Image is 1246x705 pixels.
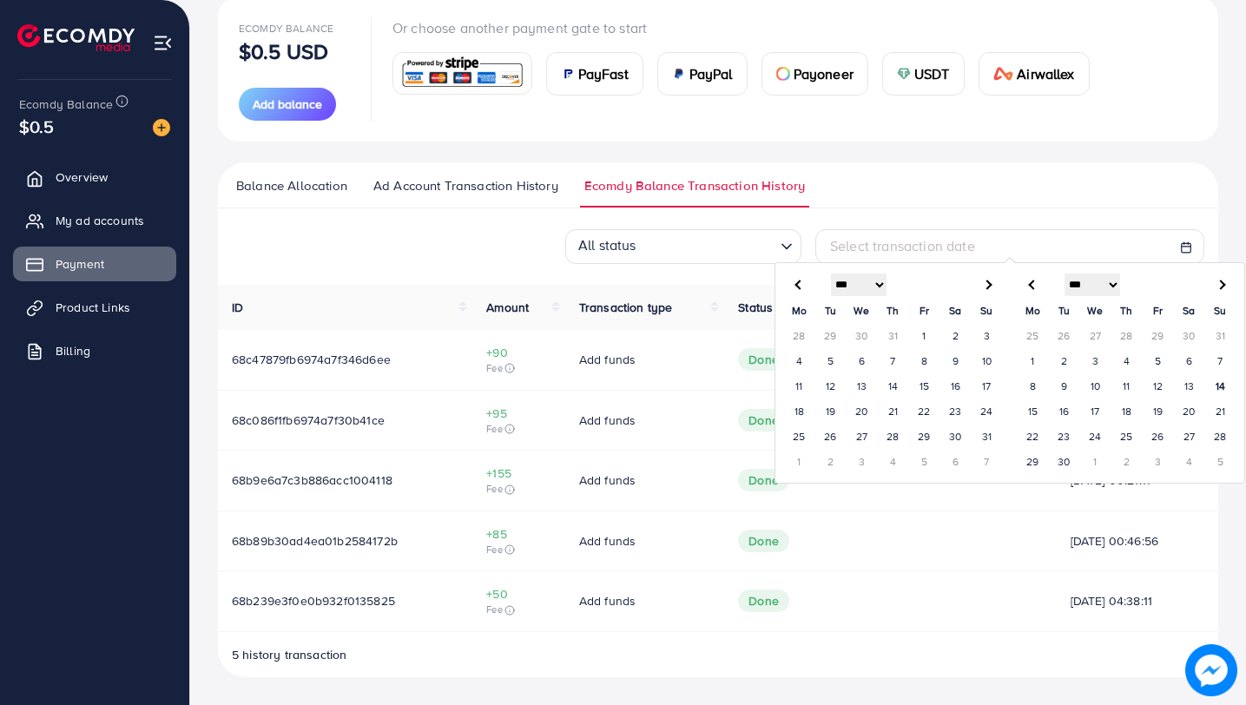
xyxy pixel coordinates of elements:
span: +90 [486,344,551,361]
span: Add funds [579,412,636,429]
td: 24 [1080,425,1111,450]
td: 1 [1080,450,1111,475]
td: 3 [847,450,878,475]
span: Done [738,590,789,612]
span: Fee [486,482,551,496]
td: 15 [909,374,940,399]
td: 12 [1143,374,1174,399]
img: menu [153,33,173,53]
button: Add balance [239,88,336,121]
a: card [392,52,532,95]
span: Balance Allocation [236,176,347,195]
span: Billing [56,342,90,359]
span: Payoneer [794,63,854,84]
span: All status [575,230,640,259]
a: cardPayFast [546,52,643,96]
span: PayFast [578,63,629,84]
span: 5 history transaction [232,646,346,663]
td: 2 [1111,450,1143,475]
td: 20 [847,399,878,425]
td: 16 [1049,399,1080,425]
td: 4 [784,349,815,374]
span: Amount [486,299,529,316]
div: Search for option [565,229,801,264]
td: 13 [847,374,878,399]
td: 4 [1174,450,1205,475]
td: 27 [847,425,878,450]
td: 10 [1080,374,1111,399]
td: 26 [1049,324,1080,349]
td: 29 [1143,324,1174,349]
td: 29 [909,425,940,450]
a: My ad accounts [13,203,176,238]
td: 19 [1143,399,1174,425]
td: 31 [972,425,1003,450]
td: 2 [940,324,972,349]
span: Done [738,530,789,552]
td: 16 [940,374,972,399]
td: 21 [878,399,909,425]
th: Tu [815,299,847,324]
td: 5 [1143,349,1174,374]
td: 31 [1205,324,1236,349]
td: 19 [815,399,847,425]
td: 1 [909,324,940,349]
td: 4 [1111,349,1143,374]
img: card [993,67,1014,81]
th: Tu [1049,299,1080,324]
td: 28 [878,425,909,450]
img: image [153,119,170,136]
td: 26 [815,425,847,450]
td: 30 [1049,450,1080,475]
th: Fr [909,299,940,324]
td: 28 [1111,324,1143,349]
span: [DATE] 00:46:56 [1071,532,1204,550]
td: 3 [1080,349,1111,374]
input: Search for option [642,231,774,259]
span: USDT [914,63,950,84]
span: My ad accounts [56,212,144,229]
td: 25 [784,425,815,450]
td: 3 [1143,450,1174,475]
td: 14 [878,374,909,399]
td: 3 [972,324,1003,349]
td: 6 [847,349,878,374]
td: 7 [1205,349,1236,374]
td: 5 [815,349,847,374]
th: We [847,299,878,324]
td: 7 [878,349,909,374]
span: 68b89b30ad4ea01b2584172b [232,532,398,550]
span: 68b9e6a7c3b886acc1004118 [232,471,392,489]
p: Or choose another payment gate to start [392,17,1104,38]
td: 9 [1049,374,1080,399]
td: 7 [972,450,1003,475]
td: 23 [1049,425,1080,450]
span: Status [738,299,773,316]
td: 24 [972,399,1003,425]
img: card [672,67,686,81]
td: 22 [909,399,940,425]
td: 2 [1049,349,1080,374]
td: 2 [815,450,847,475]
td: 25 [1018,324,1049,349]
th: Sa [940,299,972,324]
td: 6 [940,450,972,475]
span: Ecomdy Balance [239,21,333,36]
td: 4 [878,450,909,475]
img: image [1185,644,1237,696]
th: Sa [1174,299,1205,324]
img: card [399,55,526,92]
td: 12 [815,374,847,399]
span: ID [232,299,243,316]
td: 31 [878,324,909,349]
p: $0.5 USD [239,41,328,62]
td: 27 [1080,324,1111,349]
td: 22 [1018,425,1049,450]
span: Fee [486,603,551,616]
th: Th [1111,299,1143,324]
th: Su [1205,299,1236,324]
span: Airwallex [1017,63,1074,84]
span: PayPal [689,63,733,84]
span: Product Links [56,299,130,316]
a: Overview [13,160,176,194]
